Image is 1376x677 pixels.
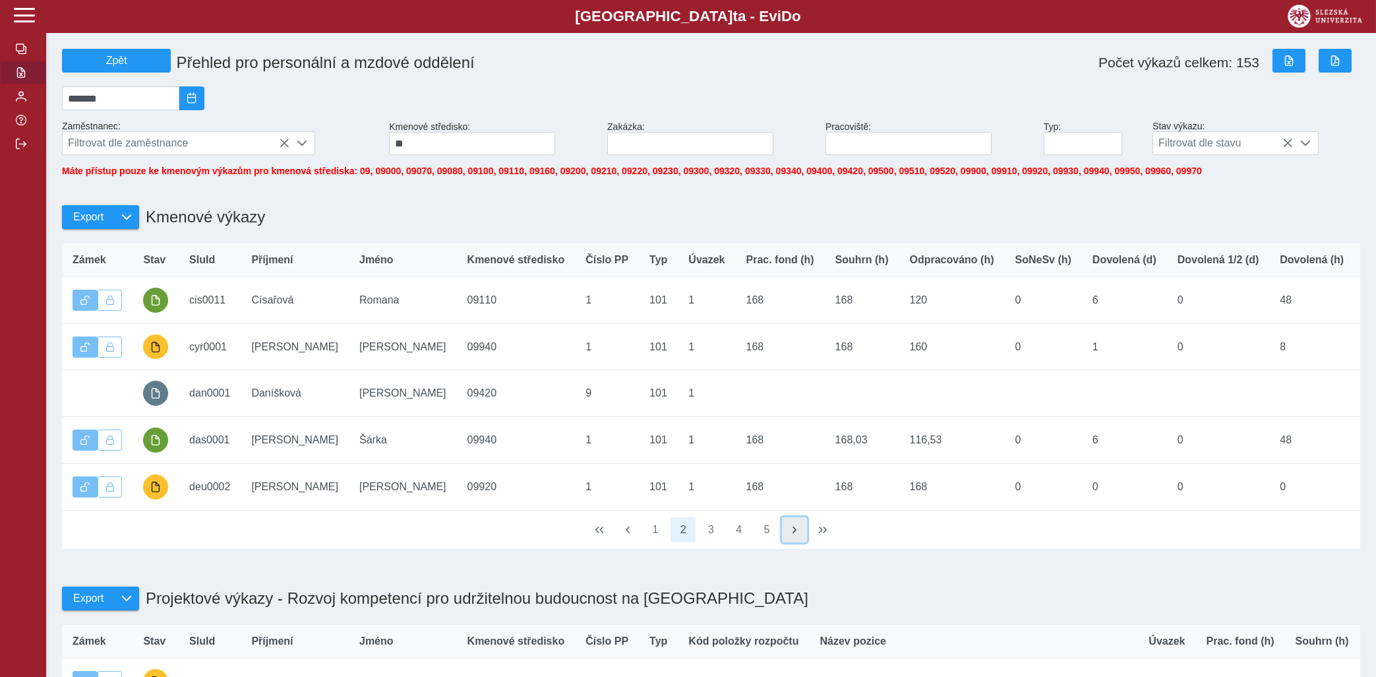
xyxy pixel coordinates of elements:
button: Export do Excelu [1272,49,1305,73]
td: 1 [1082,323,1167,370]
span: Jméno [359,635,394,647]
button: 2 [671,517,696,542]
td: [PERSON_NAME] [349,463,457,510]
button: probíhají úpravy [143,335,168,360]
td: 0 [1167,417,1270,464]
span: Úvazek [1149,635,1185,647]
button: Uzamknout lze pouze výkaz, který je podepsán a schválen. [98,290,123,311]
span: Filtrovat dle stavu [1153,132,1293,154]
td: [PERSON_NAME] [241,463,349,510]
td: 9 [575,370,639,417]
button: Výkaz je odemčen. [73,290,98,311]
td: 168 [736,417,825,464]
td: 1 [678,323,735,370]
span: Zpět [68,55,165,67]
span: Prac. fond (h) [746,254,814,266]
span: Dovolená (d) [1092,254,1156,266]
td: 09940 [457,323,576,370]
td: 1 [678,370,735,417]
button: 4 [727,517,752,542]
span: Kód položky rozpočtu [688,635,798,647]
button: Export do PDF [1319,49,1352,73]
span: Příjmení [251,635,293,647]
td: 0 [1082,463,1167,510]
span: Název pozice [820,635,885,647]
span: Máte přístup pouze ke kmenovým výkazům pro kmenová střediska: 09, 09000, 09070, 09080, 09100, 091... [62,166,1202,176]
span: Filtrovat dle zaměstnance [63,132,289,154]
td: [PERSON_NAME] [241,323,349,370]
td: 168 [736,277,825,324]
button: Export [62,587,114,610]
span: Kmenové středisko [467,635,565,647]
span: Příjmení [251,254,293,266]
td: 168,03 [825,417,899,464]
td: 168 [825,277,899,324]
td: 1 [678,277,735,324]
span: Stav [143,635,165,647]
b: [GEOGRAPHIC_DATA] a - Evi [40,8,1336,25]
td: Císařová [241,277,349,324]
td: 120 [899,277,1005,324]
td: 160 [899,323,1005,370]
td: 0 [1167,323,1270,370]
span: Dovolená 1/2 (d) [1178,254,1259,266]
button: Výkaz je odemčen. [73,476,98,498]
td: Daníšková [241,370,349,417]
img: logo_web_su.png [1288,5,1362,28]
div: Pracoviště: [820,116,1038,160]
td: 1 [575,323,639,370]
td: cyr0001 [179,323,241,370]
span: Úvazek [688,254,725,266]
td: 0 [1005,463,1082,510]
td: 09920 [457,463,576,510]
td: Romana [349,277,457,324]
button: podepsáno [143,428,168,453]
td: 48 [1269,417,1354,464]
td: 09110 [457,277,576,324]
span: Export [73,593,104,604]
button: 2025/08 [179,86,204,110]
button: Výkaz je odemčen. [73,337,98,358]
span: Stav [143,254,165,266]
td: 6 [1082,417,1167,464]
button: probíhají úpravy [143,474,168,500]
td: 0 [1005,277,1082,324]
td: 0 [1269,463,1354,510]
span: Kmenové středisko [467,254,565,266]
td: 09940 [457,417,576,464]
span: Zámek [73,635,106,647]
span: SluId [189,254,215,266]
td: 1 [575,417,639,464]
td: 168 [736,463,825,510]
span: Číslo PP [585,635,628,647]
td: 1 [575,463,639,510]
td: 101 [639,277,678,324]
td: 8 [1269,323,1354,370]
span: SluId [189,635,215,647]
button: 1 [643,517,668,542]
td: 0 [1167,463,1270,510]
td: 168 [825,323,899,370]
div: Stav výkazu: [1147,115,1365,160]
td: 101 [639,370,678,417]
button: Zpět [62,49,171,73]
div: Typ: [1038,116,1147,160]
td: 0 [1005,323,1082,370]
button: 5 [754,517,779,542]
span: Počet výkazů celkem: 153 [1098,55,1259,71]
td: cis0011 [179,277,241,324]
td: 101 [639,463,678,510]
td: 1 [575,277,639,324]
td: [PERSON_NAME] [349,370,457,417]
button: podepsáno [143,288,168,313]
span: Dovolená (h) [1280,254,1344,266]
span: Odpracováno (h) [910,254,994,266]
button: prázdný [143,381,168,406]
span: Jméno [359,254,394,266]
span: D [781,8,792,24]
td: 116,53 [899,417,1005,464]
td: 0 [1167,277,1270,324]
td: 48 [1269,277,1354,324]
div: Kmenové středisko: [384,116,602,160]
td: 168 [899,463,1005,510]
